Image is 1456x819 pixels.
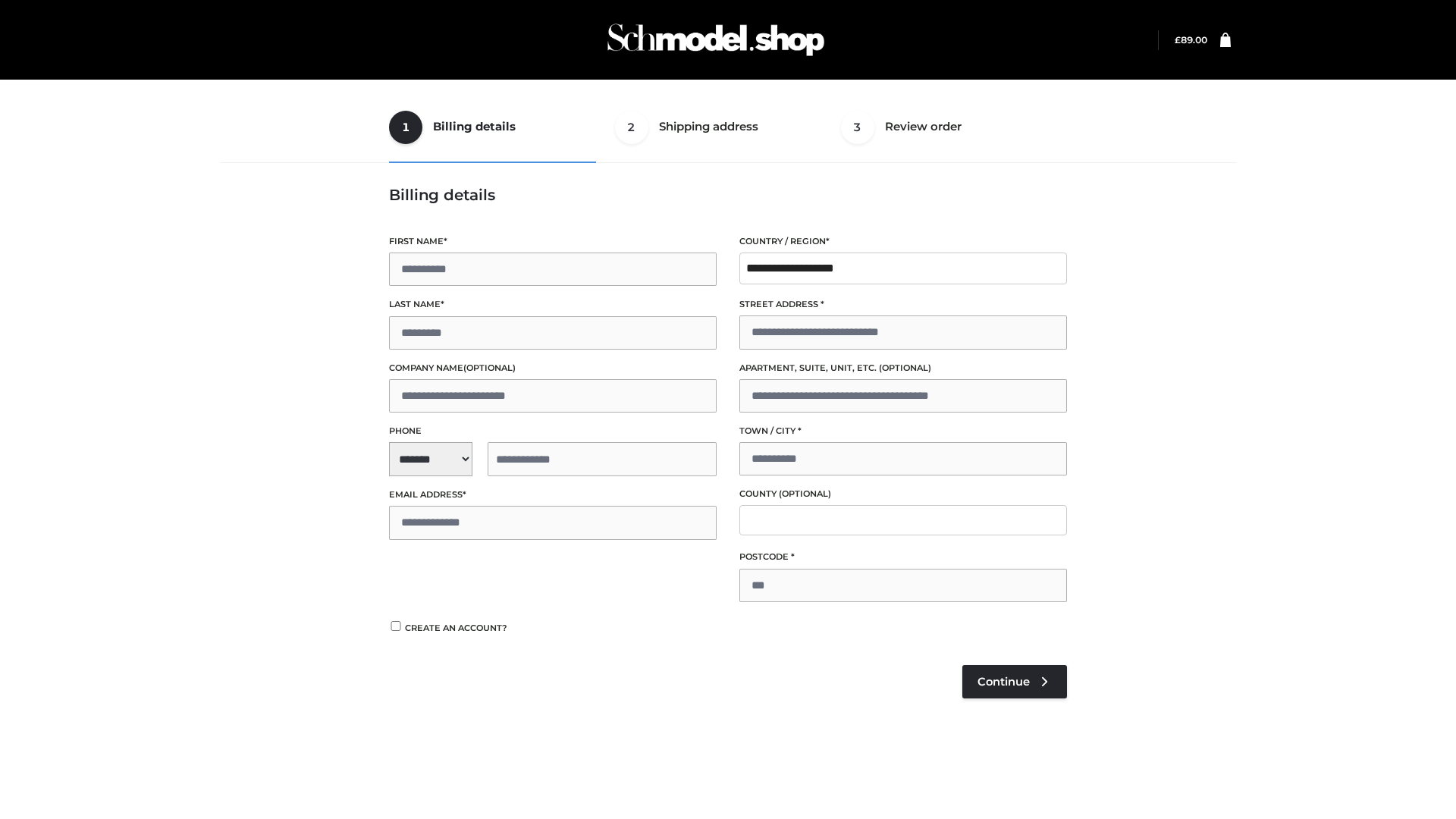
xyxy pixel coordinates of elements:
[977,675,1030,689] span: Continue
[389,186,1067,204] h3: Billing details
[739,550,1067,564] label: Postcode
[739,361,1067,375] label: Apartment, suite, unit, etc.
[1175,34,1181,45] span: £
[389,234,717,249] label: First name
[779,488,831,499] span: (optional)
[389,488,717,502] label: Email address
[739,297,1067,312] label: Street address
[1175,34,1207,45] a: £89.00
[962,665,1067,698] a: Continue
[879,362,931,373] span: (optional)
[389,621,403,631] input: Create an account?
[389,361,717,375] label: Company name
[739,424,1067,438] label: Town / City
[405,623,507,633] span: Create an account?
[1175,34,1207,45] bdi: 89.00
[739,234,1067,249] label: Country / Region
[389,424,717,438] label: Phone
[602,10,830,70] img: Schmodel Admin 964
[389,297,717,312] label: Last name
[463,362,516,373] span: (optional)
[739,487,1067,501] label: County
